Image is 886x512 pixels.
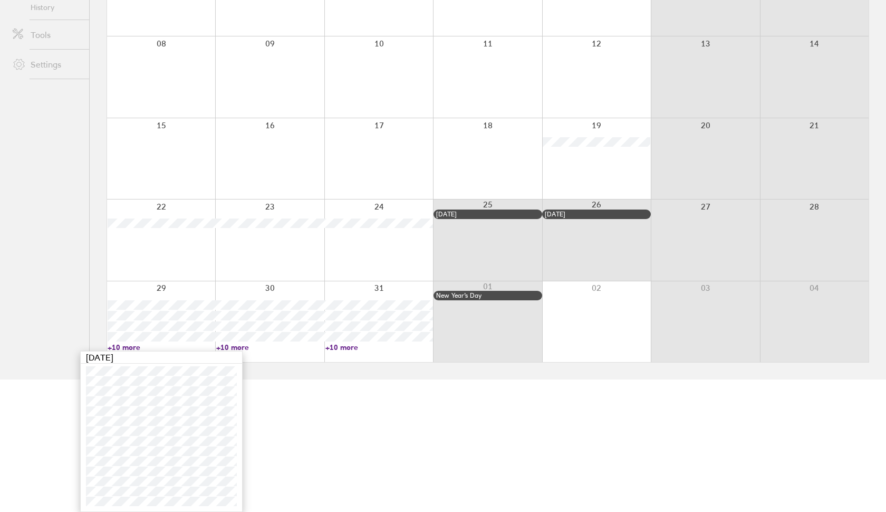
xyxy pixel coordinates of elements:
a: Settings [4,54,89,75]
div: New Year’s Day [436,292,540,299]
div: [DATE] [436,211,540,218]
a: +10 more [325,343,433,352]
a: Tools [4,24,89,45]
div: [DATE] [81,352,242,364]
a: +10 more [216,343,324,352]
a: +10 more [108,343,215,352]
div: [DATE] [545,211,648,218]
